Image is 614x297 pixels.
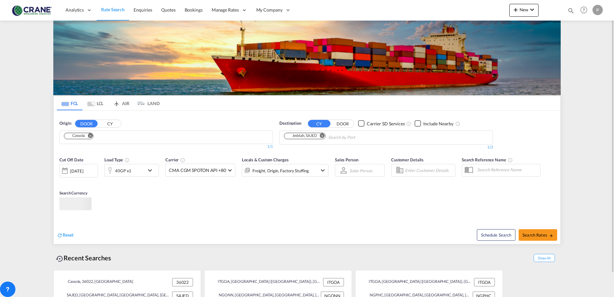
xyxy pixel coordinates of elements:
div: Cassola [66,133,85,139]
div: Cassola, 36022, Europe [61,278,133,286]
span: Bookings [185,7,203,13]
div: ITGOA, Genova (Genoa), Italy, Southern Europe, Europe [363,278,472,286]
md-icon: The selected Trucker/Carrierwill be displayed in the rate results If the rates are from another f... [180,157,185,163]
span: Rate Search [101,7,125,12]
div: Press delete to remove this chip. [286,133,318,139]
md-pagination-wrapper: Use the left and right arrow keys to navigate between tabs [57,96,160,110]
img: LCL+%26+FCL+BACKGROUND.png [53,21,561,95]
md-tab-item: AIR [108,96,134,110]
button: CY [308,120,330,127]
button: Remove [83,133,93,139]
div: Help [578,4,592,16]
input: Chips input. [328,132,389,143]
span: Cut Off Date [59,157,83,162]
span: Origin [59,120,71,127]
span: Analytics [66,7,84,13]
span: Enquiries [134,7,152,13]
div: ITGOA [474,278,495,286]
md-icon: icon-backup-restore [56,255,64,263]
div: Include Nearby [423,121,453,127]
md-icon: icon-plus 400-fg [512,6,520,14]
span: Sales Person [335,157,358,162]
md-icon: icon-magnify [567,7,575,14]
div: ITGOA, Genova (Genoa), Italy, Southern Europe, Europe [212,278,321,286]
span: Manage Rates [212,7,239,13]
span: Locals & Custom Charges [242,157,289,162]
md-tab-item: LCL [83,96,108,110]
div: 40GP x1 [115,166,131,175]
span: Carrier [165,157,185,162]
div: 1/3 [279,145,493,150]
md-icon: icon-chevron-down [528,6,536,14]
div: Press delete to remove this chip. [66,133,86,139]
span: Search Rates [522,232,553,238]
span: Destination [279,120,301,127]
md-select: Sales Person [349,166,373,175]
md-chips-wrap: Chips container. Use arrow keys to select chips. [63,131,99,142]
md-tab-item: LAND [134,96,160,110]
img: 374de710c13411efa3da03fd754f1635.jpg [10,3,53,17]
div: Jeddah, SAJED [286,133,317,139]
div: OriginDOOR CY Chips container. Use arrow keys to select chips.1/1Destination CY DOORCheckbox No I... [54,111,560,244]
div: 40GP x1icon-chevron-down [104,164,159,177]
md-checkbox: Checkbox No Ink [415,120,453,127]
input: Search Reference Name [474,165,540,175]
button: Note: By default Schedule search will only considerorigin ports, destination ports and cut off da... [477,229,515,241]
md-icon: Unchecked: Search for CY (Container Yard) services for all selected carriers.Checked : Search for... [406,121,411,126]
md-icon: Unchecked: Ignores neighbouring ports when fetching rates.Checked : Includes neighbouring ports w... [455,121,460,126]
div: 36022 [172,278,193,286]
md-icon: icon-information-outline [125,157,130,163]
button: Remove [316,133,325,139]
button: DOOR [75,120,98,127]
span: Load Type [104,157,130,162]
button: DOOR [331,120,354,127]
div: icon-magnify [567,7,575,17]
div: ITGOA [323,278,344,286]
span: Quotes [161,7,175,13]
button: Search Ratesicon-arrow-right [519,229,557,241]
span: Show All [534,254,555,262]
span: CMA CGM SPOTON API +80 [169,167,226,174]
div: Freight Origin Factory Stuffing [252,166,309,175]
md-icon: Your search will be saved by the below given name [508,157,513,163]
div: [DATE] [59,164,98,177]
div: P [592,5,603,15]
button: icon-plus 400-fgNewicon-chevron-down [509,4,539,17]
div: 1/1 [59,144,273,149]
span: Help [578,4,589,15]
input: Enter Customer Details [405,166,453,175]
md-datepicker: Select [59,177,64,185]
span: Customer Details [391,157,424,162]
md-icon: icon-refresh [57,232,63,238]
span: New [512,7,536,12]
md-icon: icon-chevron-down [146,166,157,174]
div: Carrier SD Services [367,121,405,127]
md-icon: icon-airplane [113,100,120,104]
span: Reset [63,232,74,238]
md-icon: icon-chevron-down [319,166,327,174]
md-tab-item: FCL [57,96,83,110]
div: icon-refreshReset [57,232,74,239]
button: CY [99,120,121,127]
md-checkbox: Checkbox No Ink [358,120,405,127]
span: Search Reference Name [462,157,513,162]
md-chips-wrap: Chips container. Use arrow keys to select chips. [283,131,392,143]
md-icon: icon-arrow-right [549,233,553,238]
div: Recent Searches [53,251,114,265]
div: [DATE] [70,168,83,174]
div: Freight Origin Factory Stuffingicon-chevron-down [242,164,329,177]
span: Search Currency [59,191,87,195]
span: My Company [256,7,283,13]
